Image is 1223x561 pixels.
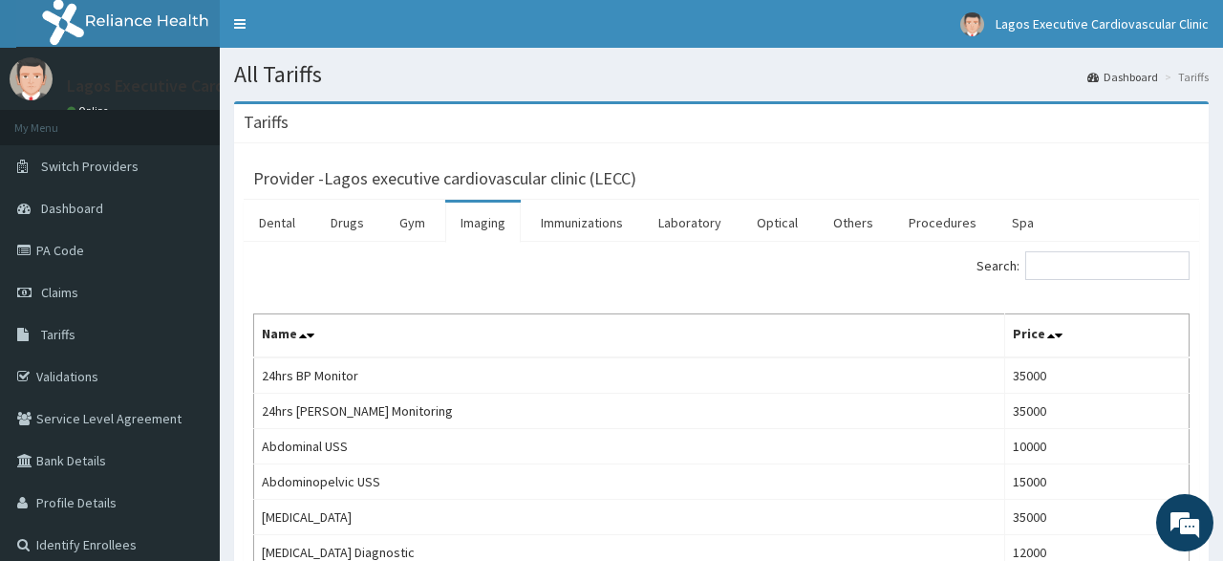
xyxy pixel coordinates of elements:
a: Gym [384,203,440,243]
td: 35000 [1004,357,1189,394]
span: Tariffs [41,326,75,343]
td: 15000 [1004,464,1189,500]
a: Immunizations [526,203,638,243]
td: Abdominal USS [254,429,1005,464]
a: Laboratory [643,203,737,243]
a: Drugs [315,203,379,243]
a: Optical [741,203,813,243]
a: Others [818,203,889,243]
span: Lagos Executive Cardiovascular Clinic [996,15,1209,32]
li: Tariffs [1160,69,1209,85]
td: 10000 [1004,429,1189,464]
label: Search: [976,251,1190,280]
a: Imaging [445,203,521,243]
td: Abdominopelvic USS [254,464,1005,500]
td: 24hrs [PERSON_NAME] Monitoring [254,394,1005,429]
a: Online [67,104,113,118]
img: User Image [10,57,53,100]
a: Dental [244,203,311,243]
span: Claims [41,284,78,301]
span: Dashboard [41,200,103,217]
td: [MEDICAL_DATA] [254,500,1005,535]
td: 24hrs BP Monitor [254,357,1005,394]
td: 35000 [1004,394,1189,429]
td: 35000 [1004,500,1189,535]
a: Dashboard [1087,69,1158,85]
h3: Tariffs [244,114,289,131]
th: Price [1004,314,1189,358]
h1: All Tariffs [234,62,1209,87]
a: Spa [997,203,1049,243]
a: Procedures [893,203,992,243]
th: Name [254,314,1005,358]
p: Lagos Executive Cardiovascular Clinic [67,77,343,95]
img: User Image [960,12,984,36]
span: Switch Providers [41,158,139,175]
h3: Provider - Lagos executive cardiovascular clinic (LECC) [253,170,636,187]
input: Search: [1025,251,1190,280]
